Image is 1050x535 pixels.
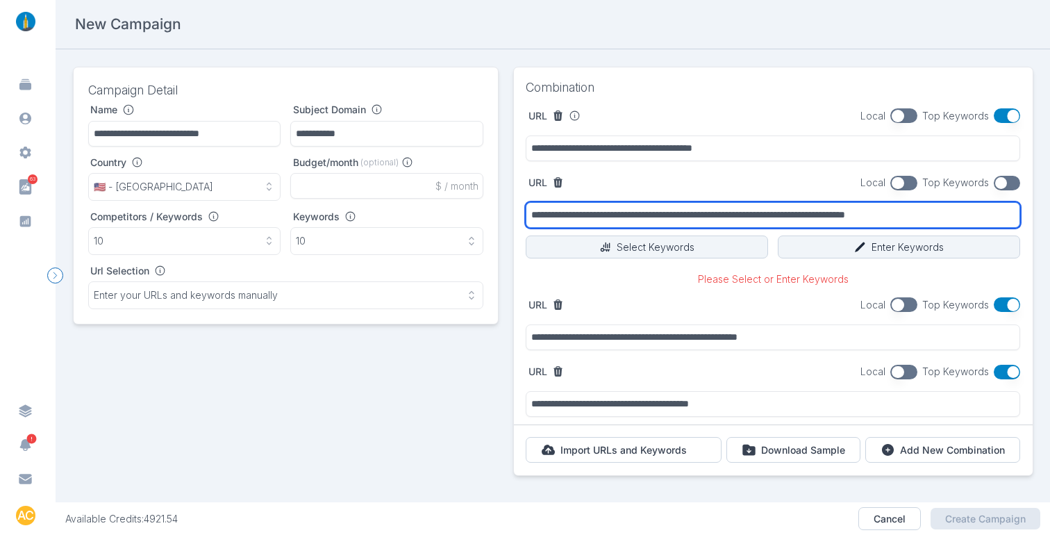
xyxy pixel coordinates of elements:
span: Local [860,176,885,188]
span: Local [860,110,885,122]
span: Top Keywords [922,176,989,188]
button: 10 [290,227,483,255]
p: 🇺🇸 - [GEOGRAPHIC_DATA] [94,181,213,193]
button: Cancel [858,507,921,531]
p: Please Select or Enter Keywords [526,273,1020,286]
label: Keywords [293,211,340,223]
p: $ / month [435,180,478,192]
button: Add New Combination [865,437,1020,463]
p: 10 [94,235,103,247]
span: Top Keywords [922,110,989,122]
span: Local [860,299,885,311]
button: 10 [88,227,281,255]
label: Url Selection [90,265,149,277]
button: Create Campaign [931,508,1040,530]
span: Local [860,365,885,377]
label: Country [90,156,126,169]
h3: Campaign Detail [88,82,483,99]
button: 🇺🇸 - [GEOGRAPHIC_DATA] [88,173,281,201]
p: 10 [296,235,306,247]
span: Top Keywords [922,299,989,311]
span: (optional) [360,156,399,169]
h2: New Campaign [75,15,181,34]
label: URL [528,365,547,378]
p: Enter your URLs and keywords manually [94,289,278,302]
button: Import URLs and Keywords [526,437,722,463]
span: 63 [28,174,37,184]
p: Add New Combination [900,444,1005,456]
label: URL [528,176,547,189]
label: Budget/month [293,156,358,169]
button: Enter Keywords [778,236,1020,259]
h3: Combination [526,79,594,97]
label: URL [528,110,547,122]
img: linklaunch_small.2ae18699.png [11,12,40,31]
button: Download Sample [726,437,860,463]
label: Name [90,104,117,116]
label: Competitors / Keywords [90,211,203,223]
button: Enter your URLs and keywords manually [88,281,483,309]
span: Top Keywords [922,365,989,377]
button: Select Keywords [526,236,768,259]
div: Available Credits: 4921.54 [65,513,178,525]
label: URL [528,299,547,311]
label: Subject Domain [293,104,366,116]
p: Import URLs and Keywords [560,444,687,456]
